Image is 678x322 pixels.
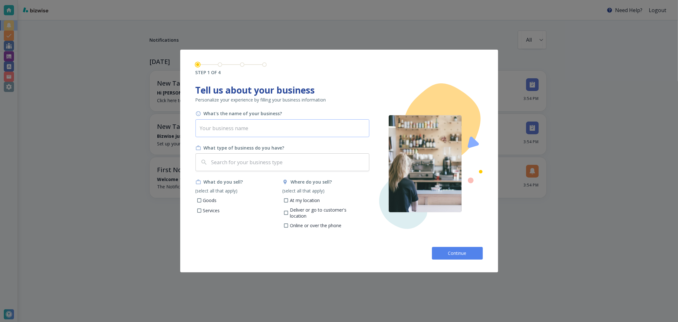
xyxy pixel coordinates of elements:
[203,207,220,214] p: Services
[195,83,370,97] h1: Tell us about your business
[204,110,282,117] h6: What's the name of your business?
[195,119,369,137] input: Your business name
[203,197,217,204] p: Goods
[291,179,332,185] h6: Where do you sell?
[290,197,320,204] p: At my location
[204,179,243,185] h6: What do you sell?
[290,207,364,219] p: Deliver or go to customer's location
[195,69,267,76] h6: STEP 1 OF 4
[195,188,283,194] p: (select all that apply)
[195,97,370,103] p: Personalize your experience by filling your business information
[290,222,341,229] p: Online or over the phone
[210,156,366,168] input: Search for your business type
[204,145,284,151] h6: What type of business do you have?
[282,188,369,194] p: (select all that apply)
[447,250,468,256] span: Continue
[432,247,483,260] button: Continue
